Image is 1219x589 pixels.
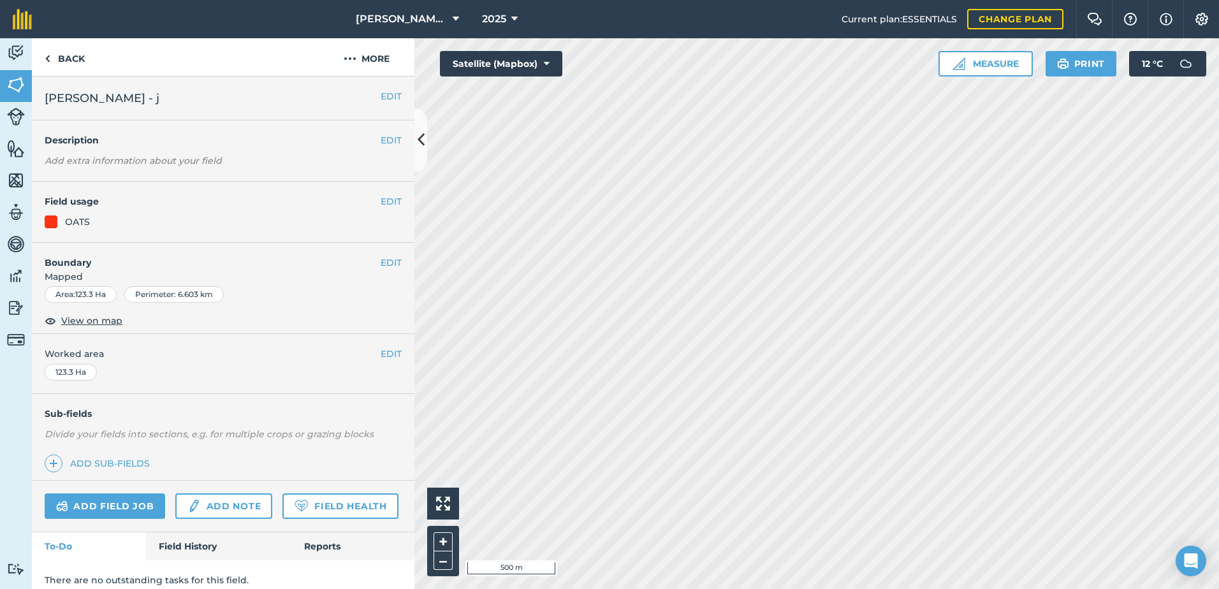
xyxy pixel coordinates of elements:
button: – [434,551,453,570]
img: svg+xml;base64,PD94bWwgdmVyc2lvbj0iMS4wIiBlbmNvZGluZz0idXRmLTgiPz4KPCEtLSBHZW5lcmF0b3I6IEFkb2JlIE... [7,266,25,286]
button: View on map [45,313,122,328]
h4: Field usage [45,194,381,208]
img: svg+xml;base64,PD94bWwgdmVyc2lvbj0iMS4wIiBlbmNvZGluZz0idXRmLTgiPz4KPCEtLSBHZW5lcmF0b3I6IEFkb2JlIE... [7,235,25,254]
img: svg+xml;base64,PHN2ZyB4bWxucz0iaHR0cDovL3d3dy53My5vcmcvMjAwMC9zdmciIHdpZHRoPSI1NiIgaGVpZ2h0PSI2MC... [7,139,25,158]
button: + [434,532,453,551]
a: Field Health [282,493,398,519]
h4: Description [45,133,402,147]
span: 12 ° C [1142,51,1163,76]
div: 123.3 Ha [45,364,97,381]
a: Add note [175,493,272,519]
img: svg+xml;base64,PD94bWwgdmVyc2lvbj0iMS4wIiBlbmNvZGluZz0idXRmLTgiPz4KPCEtLSBHZW5lcmF0b3I6IEFkb2JlIE... [56,498,68,514]
img: Four arrows, one pointing top left, one top right, one bottom right and the last bottom left [436,497,450,511]
img: svg+xml;base64,PHN2ZyB4bWxucz0iaHR0cDovL3d3dy53My5vcmcvMjAwMC9zdmciIHdpZHRoPSIxOCIgaGVpZ2h0PSIyNC... [45,313,56,328]
p: There are no outstanding tasks for this field. [45,573,402,587]
a: Back [32,38,98,76]
img: svg+xml;base64,PHN2ZyB4bWxucz0iaHR0cDovL3d3dy53My5vcmcvMjAwMC9zdmciIHdpZHRoPSIxOSIgaGVpZ2h0PSIyNC... [1057,56,1069,71]
img: svg+xml;base64,PD94bWwgdmVyc2lvbj0iMS4wIiBlbmNvZGluZz0idXRmLTgiPz4KPCEtLSBHZW5lcmF0b3I6IEFkb2JlIE... [7,298,25,317]
button: 12 °C [1129,51,1206,76]
div: Open Intercom Messenger [1176,546,1206,576]
a: Field History [146,532,291,560]
img: svg+xml;base64,PD94bWwgdmVyc2lvbj0iMS4wIiBlbmNvZGluZz0idXRmLTgiPz4KPCEtLSBHZW5lcmF0b3I6IEFkb2JlIE... [7,331,25,349]
button: EDIT [381,256,402,270]
img: svg+xml;base64,PHN2ZyB4bWxucz0iaHR0cDovL3d3dy53My5vcmcvMjAwMC9zdmciIHdpZHRoPSI5IiBoZWlnaHQ9IjI0Ii... [45,51,50,66]
button: EDIT [381,89,402,103]
img: svg+xml;base64,PD94bWwgdmVyc2lvbj0iMS4wIiBlbmNvZGluZz0idXRmLTgiPz4KPCEtLSBHZW5lcmF0b3I6IEFkb2JlIE... [7,43,25,62]
h4: Sub-fields [32,407,414,421]
a: Add sub-fields [45,454,155,472]
img: svg+xml;base64,PD94bWwgdmVyc2lvbj0iMS4wIiBlbmNvZGluZz0idXRmLTgiPz4KPCEtLSBHZW5lcmF0b3I6IEFkb2JlIE... [7,203,25,222]
button: EDIT [381,133,402,147]
div: OATS [65,215,90,229]
img: Two speech bubbles overlapping with the left bubble in the forefront [1087,13,1102,25]
img: A question mark icon [1123,13,1138,25]
img: svg+xml;base64,PHN2ZyB4bWxucz0iaHR0cDovL3d3dy53My5vcmcvMjAwMC9zdmciIHdpZHRoPSIxNCIgaGVpZ2h0PSIyNC... [49,456,58,471]
span: 2025 [482,11,506,27]
button: EDIT [381,194,402,208]
button: Satellite (Mapbox) [440,51,562,76]
img: svg+xml;base64,PD94bWwgdmVyc2lvbj0iMS4wIiBlbmNvZGluZz0idXRmLTgiPz4KPCEtLSBHZW5lcmF0b3I6IEFkb2JlIE... [7,563,25,575]
img: svg+xml;base64,PHN2ZyB4bWxucz0iaHR0cDovL3d3dy53My5vcmcvMjAwMC9zdmciIHdpZHRoPSIxNyIgaGVpZ2h0PSIxNy... [1160,11,1172,27]
a: Change plan [967,9,1063,29]
button: Measure [938,51,1033,76]
button: EDIT [381,347,402,361]
img: svg+xml;base64,PHN2ZyB4bWxucz0iaHR0cDovL3d3dy53My5vcmcvMjAwMC9zdmciIHdpZHRoPSIyMCIgaGVpZ2h0PSIyNC... [344,51,356,66]
a: Reports [291,532,414,560]
span: View on map [61,314,122,328]
span: [PERSON_NAME] ASAHI PADDOCKS [356,11,448,27]
em: Add extra information about your field [45,155,222,166]
button: More [319,38,414,76]
img: svg+xml;base64,PHN2ZyB4bWxucz0iaHR0cDovL3d3dy53My5vcmcvMjAwMC9zdmciIHdpZHRoPSI1NiIgaGVpZ2h0PSI2MC... [7,171,25,190]
a: To-Do [32,532,146,560]
img: Ruler icon [953,57,965,70]
img: svg+xml;base64,PD94bWwgdmVyc2lvbj0iMS4wIiBlbmNvZGluZz0idXRmLTgiPz4KPCEtLSBHZW5lcmF0b3I6IEFkb2JlIE... [187,498,201,514]
span: Mapped [32,270,414,284]
span: Current plan : ESSENTIALS [842,12,957,26]
h4: Boundary [32,243,381,270]
span: [PERSON_NAME] - j [45,89,159,107]
img: A cog icon [1194,13,1209,25]
span: Worked area [45,347,402,361]
img: svg+xml;base64,PHN2ZyB4bWxucz0iaHR0cDovL3d3dy53My5vcmcvMjAwMC9zdmciIHdpZHRoPSI1NiIgaGVpZ2h0PSI2MC... [7,75,25,94]
img: svg+xml;base64,PD94bWwgdmVyc2lvbj0iMS4wIiBlbmNvZGluZz0idXRmLTgiPz4KPCEtLSBHZW5lcmF0b3I6IEFkb2JlIE... [7,108,25,126]
div: Area : 123.3 Ha [45,286,117,303]
div: Perimeter : 6.603 km [124,286,224,303]
button: Print [1046,51,1117,76]
img: fieldmargin Logo [13,9,32,29]
a: Add field job [45,493,165,519]
img: svg+xml;base64,PD94bWwgdmVyc2lvbj0iMS4wIiBlbmNvZGluZz0idXRmLTgiPz4KPCEtLSBHZW5lcmF0b3I6IEFkb2JlIE... [1173,51,1199,76]
em: Divide your fields into sections, e.g. for multiple crops or grazing blocks [45,428,374,440]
